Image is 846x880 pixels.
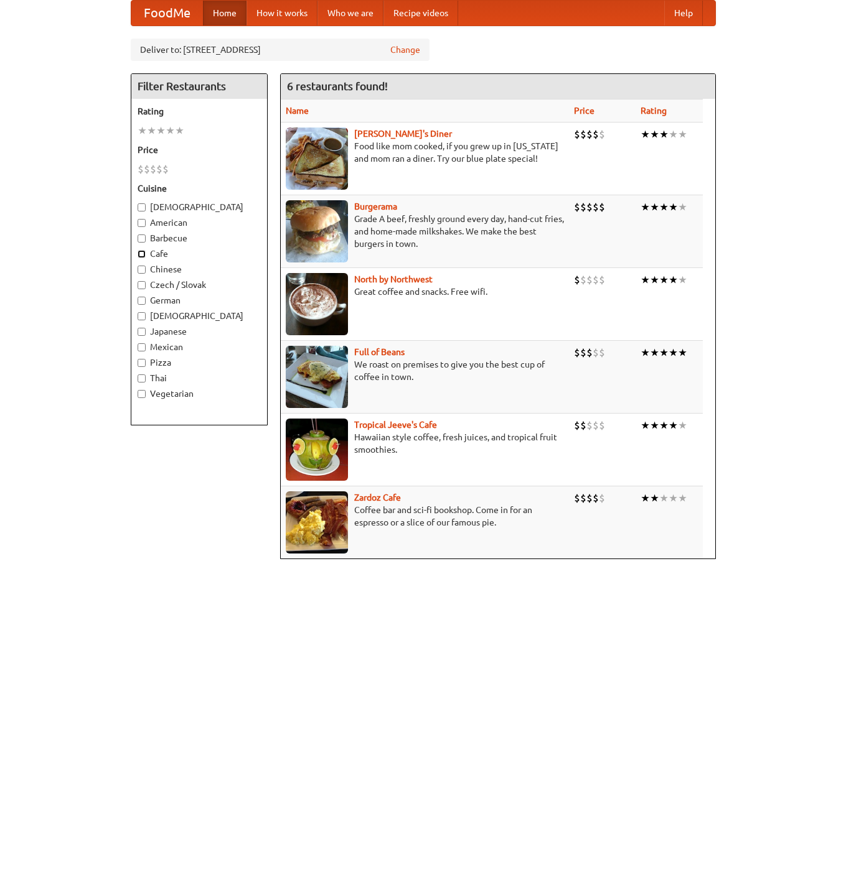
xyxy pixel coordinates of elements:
[175,124,184,137] li: ★
[138,219,146,227] input: American
[354,493,401,503] b: Zardoz Cafe
[678,200,687,214] li: ★
[138,372,261,384] label: Thai
[574,200,580,214] li: $
[354,274,433,284] a: North by Northwest
[166,124,175,137] li: ★
[650,419,659,432] li: ★
[650,127,659,141] li: ★
[593,273,599,287] li: $
[138,105,261,118] h5: Rating
[580,419,586,432] li: $
[669,491,678,505] li: ★
[586,200,593,214] li: $
[669,127,678,141] li: ★
[678,127,687,141] li: ★
[147,124,156,137] li: ★
[586,491,593,505] li: $
[286,213,564,250] p: Grade A beef, freshly ground every day, hand-cut fries, and home-made milkshakes. We make the bes...
[138,374,146,382] input: Thai
[131,39,430,61] div: Deliver to: [STREET_ADDRESS]
[599,273,605,287] li: $
[593,419,599,432] li: $
[641,273,650,287] li: ★
[138,232,261,244] label: Barbecue
[650,200,659,214] li: ★
[593,127,599,141] li: $
[286,419,348,481] img: jeeves.jpg
[138,279,261,291] label: Czech / Slovak
[317,1,383,25] a: Who we are
[162,162,169,176] li: $
[286,273,348,335] img: north.jpg
[156,124,166,137] li: ★
[138,281,146,289] input: Czech / Slovak
[138,124,147,137] li: ★
[354,129,452,139] a: [PERSON_NAME]'s Diner
[354,201,397,211] a: Burgerama
[138,356,261,369] label: Pizza
[286,140,564,165] p: Food like mom cooked, if you grew up in [US_STATE] and mom ran a diner. Try our blue plate special!
[580,346,586,359] li: $
[574,491,580,505] li: $
[150,162,156,176] li: $
[138,162,144,176] li: $
[138,310,261,322] label: [DEMOGRAPHIC_DATA]
[678,491,687,505] li: ★
[138,325,261,338] label: Japanese
[138,297,146,305] input: German
[641,346,650,359] li: ★
[247,1,317,25] a: How it works
[138,248,261,260] label: Cafe
[650,346,659,359] li: ★
[354,347,405,357] a: Full of Beans
[599,419,605,432] li: $
[138,312,146,320] input: [DEMOGRAPHIC_DATA]
[641,419,650,432] li: ★
[593,200,599,214] li: $
[641,200,650,214] li: ★
[138,250,146,258] input: Cafe
[138,341,261,353] label: Mexican
[138,234,146,243] input: Barbecue
[383,1,458,25] a: Recipe videos
[599,127,605,141] li: $
[286,106,309,116] a: Name
[659,419,669,432] li: ★
[286,285,564,298] p: Great coffee and snacks. Free wifi.
[138,216,261,229] label: American
[659,491,669,505] li: ★
[580,200,586,214] li: $
[131,1,203,25] a: FoodMe
[286,200,348,262] img: burgerama.jpg
[286,431,564,456] p: Hawaiian style coffee, fresh juices, and tropical fruit smoothies.
[138,294,261,307] label: German
[669,346,678,359] li: ★
[138,266,146,274] input: Chinese
[650,273,659,287] li: ★
[659,200,669,214] li: ★
[586,346,593,359] li: $
[354,420,437,430] b: Tropical Jeeve's Cafe
[650,491,659,505] li: ★
[664,1,703,25] a: Help
[156,162,162,176] li: $
[287,80,388,92] ng-pluralize: 6 restaurants found!
[659,346,669,359] li: ★
[599,491,605,505] li: $
[669,200,678,214] li: ★
[203,1,247,25] a: Home
[574,419,580,432] li: $
[586,127,593,141] li: $
[586,273,593,287] li: $
[138,144,261,156] h5: Price
[131,74,267,99] h4: Filter Restaurants
[593,346,599,359] li: $
[574,127,580,141] li: $
[659,273,669,287] li: ★
[138,182,261,195] h5: Cuisine
[286,127,348,190] img: sallys.jpg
